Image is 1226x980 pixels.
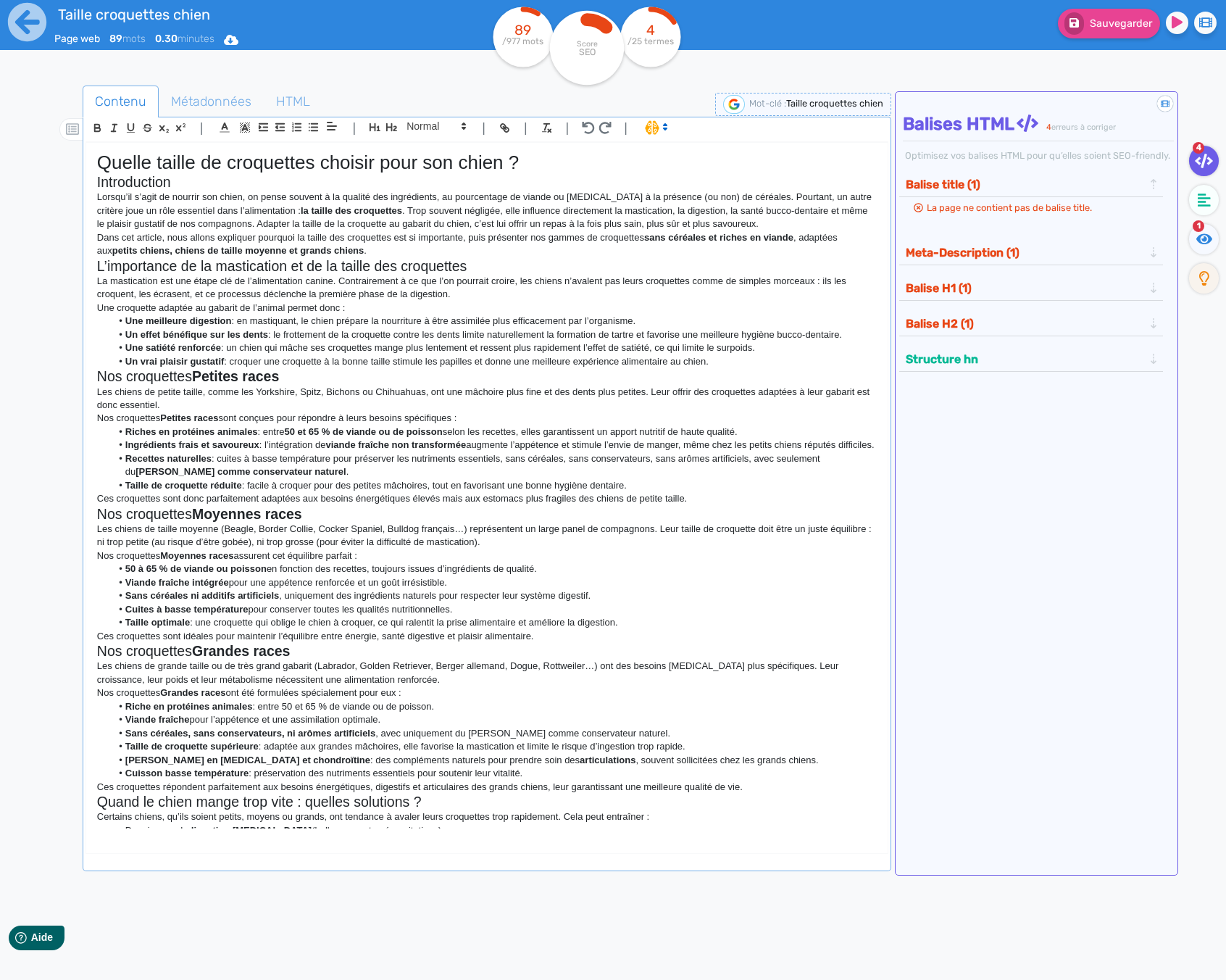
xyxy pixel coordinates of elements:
[97,794,877,810] h2: Quand le chien mange trop vite : quelles solutions ?
[903,114,1174,135] h4: Balises HTML
[111,603,877,616] li: pour conserver toutes les qualités nutritionnelles.
[125,439,259,450] strong: Ingrédients frais et savoureux
[125,563,267,574] strong: 50 à 65 % de viande ou poisson
[97,368,877,385] h2: Nos croquettes
[192,506,302,522] strong: Moyennes races
[97,506,877,523] h2: Nos croquettes
[1090,17,1152,30] span: Sauvegarder
[125,577,229,588] strong: Viande fraîche intégrée
[125,480,242,491] strong: Taille de croquette réduite
[111,767,877,780] li: : préservation des nutriments essentiels pour soutenir leur vitalité.
[580,755,635,765] strong: articulations
[160,412,218,423] strong: Petites races
[579,46,596,57] tspan: SEO
[264,86,322,118] a: HTML
[111,713,877,726] li: pour l’appétence et une assimilation optimale.
[111,754,877,767] li: : des compléments naturels pour prendre soin des , souvent sollicitées chez les grands chiens.
[111,740,877,753] li: : adaptée aux grandes mâchoires, elle favorise la mastication et limite le risque d’ingestion tro...
[97,660,877,686] p: Les chiens de grande taille ou de très grand gabarit (Labrador, Golden Retriever, Berger allemand...
[111,616,877,629] li: : une croquette qui oblige le chien à croquer, ce qui ralentit la prise alimentaire et améliore l...
[200,118,204,138] span: |
[125,768,249,778] strong: Cuisson basse température
[577,39,598,49] tspan: Score
[112,245,364,256] strong: petits chiens, chiens de taille moyenne et grands chiens
[125,590,279,601] strong: Sans céréales ni additifs artificiels
[125,714,190,725] strong: Viande fraîche
[111,589,877,602] li: , uniquement des ingrédients naturels pour respecter leur système digestif.
[322,117,342,135] span: Aligment
[159,82,263,121] span: Métadonnées
[749,98,786,109] span: Mot-clé :
[901,347,1161,371] div: Structure hn
[54,33,100,45] span: Page web
[503,36,544,46] tspan: /977 mots
[646,22,655,38] tspan: 4
[264,82,322,121] span: HTML
[111,439,877,452] li: : l’intégration de augmente l’appétence et stimule l’envie de manger, même chez les petits chiens...
[1193,220,1204,232] span: 1
[482,118,485,138] span: |
[125,617,190,628] strong: Taille optimale
[155,33,178,45] b: 0.30
[97,151,877,174] h1: Quelle taille de croquettes choisir pour son chien ?
[192,368,279,384] strong: Petites races
[111,576,877,589] li: pour une appétence renforcée et un goût irrésistible.
[723,95,745,114] img: google-serp-logo.png
[624,118,627,138] span: |
[97,275,877,302] p: La mastication est une étape clé de l’alimentation canine. Contrairement à ce que l’on pourrait c...
[111,562,877,576] li: en fonction des recettes, toujours issues d’ingrédients de qualité.
[638,119,672,136] span: I.Assistant
[111,700,877,713] li: : entre 50 et 65 % de viande ou de poisson.
[125,453,212,464] strong: Recettes naturelles
[97,231,877,258] p: Dans cet article, nous allons expliquer pourquoi la taille des croquettes est si importante, puis...
[353,118,356,138] span: |
[111,425,877,439] li: : entre selon les recettes, elles garantissent un apport nutritif de haute qualité.
[927,202,1092,213] span: La page ne contient pas de balise title.
[97,492,877,505] p: Ces croquettes sont donc parfaitement adaptées aux besoins énergétiques élevés mais aux estomacs ...
[111,341,877,354] li: : un chien qui mâche ses croquettes mange plus lentement et ressent plus rapidement l’effet de sa...
[1046,122,1051,132] span: 4
[155,33,214,45] span: minutes
[54,3,422,26] input: title
[1058,9,1160,38] button: Sauvegarder
[903,149,1174,162] div: Optimisez vos balises HTML pour qu’elles soient SEO-friendly.
[97,386,877,412] p: Les chiens de petite taille, comme les Yorkshire, Spitz, Bichons ou Chihuahuas, ont une mâchoire ...
[284,426,442,437] strong: 50 et 65 % de viande ou de poisson
[188,825,312,836] strong: digestion [MEDICAL_DATA]
[111,727,877,740] li: , avec uniquement du [PERSON_NAME] comme conservateur naturel.
[627,36,674,46] tspan: /25 termes
[901,312,1148,336] button: Balise H2 (1)
[786,98,883,109] span: Taille croquettes chien
[901,173,1148,196] button: Balise title (1)
[97,643,877,660] h2: Nos croquettes
[111,315,877,328] li: : en mastiquant, le chien prépare la nourriture à être assimilée plus efficacement par l’organisme.
[901,241,1148,265] button: Meta-Description (1)
[125,728,375,739] strong: Sans céréales, sans conservateurs, ni arômes artificiels
[111,824,877,837] li: Des risques de (ballonnements, régurgitations).
[125,604,249,615] strong: Cuites à basse température
[97,523,877,549] p: Les chiens de taille moyenne (Beagle, Border Collie, Cocker Spaniel, Bulldog français…) représent...
[97,302,877,315] p: Une croquette adaptée au gabarit de l’animal permet donc :
[644,232,793,243] strong: sans céréales et riches en viande
[109,33,146,45] span: mots
[160,550,233,561] strong: Moyennes races
[125,329,268,340] strong: Un effet bénéfique sur les dents
[97,412,877,425] p: Nos croquettes sont conçues pour répondre à leurs besoins spécifiques :
[301,205,402,216] strong: la taille des croquettes
[97,174,877,191] h2: Introduction
[901,276,1161,300] div: Balise H1 (1)
[901,312,1161,336] div: Balise H2 (1)
[524,118,527,138] span: |
[901,173,1161,196] div: Balise title (1)
[125,741,259,752] strong: Taille de croquette supérieure
[135,466,346,477] strong: [PERSON_NAME] comme conservateur naturel
[160,687,225,698] strong: Grandes races
[125,755,370,765] strong: [PERSON_NAME] en [MEDICAL_DATA] et chondroïtine
[1193,142,1204,154] span: 4
[111,355,877,368] li: : croquer une croquette à la bonne taille stimule les papilles et donne une meilleure expérience ...
[566,118,570,138] span: |
[125,701,253,712] strong: Riche en protéines animales
[97,781,877,794] p: Ces croquettes répondent parfaitement aux besoins énergétiques, digestifs et articulaires des gra...
[97,549,877,562] p: Nos croquettes assurent cet équilibre parfait :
